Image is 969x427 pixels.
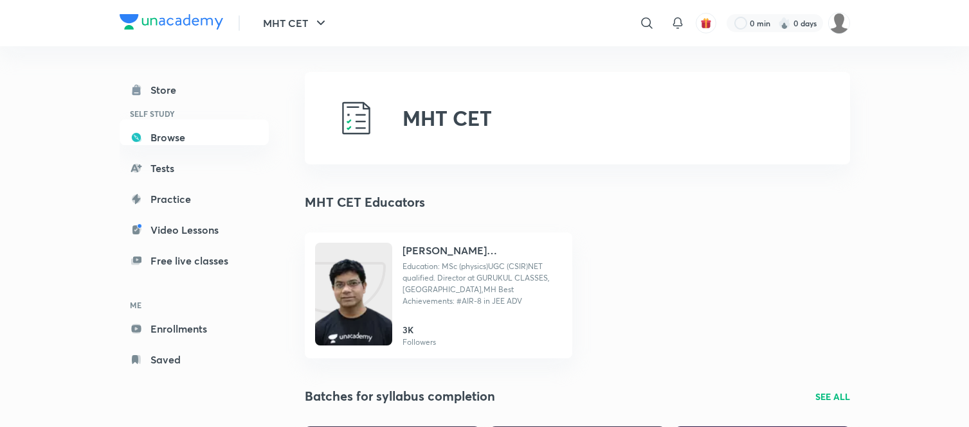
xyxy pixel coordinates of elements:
[305,232,572,358] a: Unacademy[PERSON_NAME] [PERSON_NAME]Education: MSc (physics)UGC (CSIR)NET qualified. Director at ...
[120,316,269,342] a: Enrollments
[255,10,336,36] button: MHT CET
[403,243,562,258] h4: [PERSON_NAME] [PERSON_NAME]
[778,17,791,30] img: streak
[120,186,269,212] a: Practice
[403,261,562,307] p: Education: MSc (physics)UGC (CSIR)NET qualified. Director at GURUKUL CLASSES, Aurangabad,MH Best ...
[336,98,377,139] img: MHT CET
[120,155,269,181] a: Tests
[315,256,392,358] img: Unacademy
[120,294,269,316] h6: ME
[305,193,425,212] h3: MHT CET Educators
[120,103,269,125] h6: SELF STUDY
[828,12,850,34] img: Vivek Patil
[700,17,712,29] img: avatar
[696,13,716,33] button: avatar
[305,387,495,406] h2: Batches for syllabus completion
[120,14,223,30] img: Company Logo
[120,248,269,274] a: Free live classes
[120,217,269,243] a: Video Lessons
[120,77,269,103] a: Store
[403,323,436,336] h6: 3K
[815,390,850,403] a: SEE ALL
[403,106,492,130] h2: MHT CET
[120,14,223,33] a: Company Logo
[150,82,184,98] div: Store
[403,336,436,348] p: Followers
[120,125,269,150] a: Browse
[120,347,269,372] a: Saved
